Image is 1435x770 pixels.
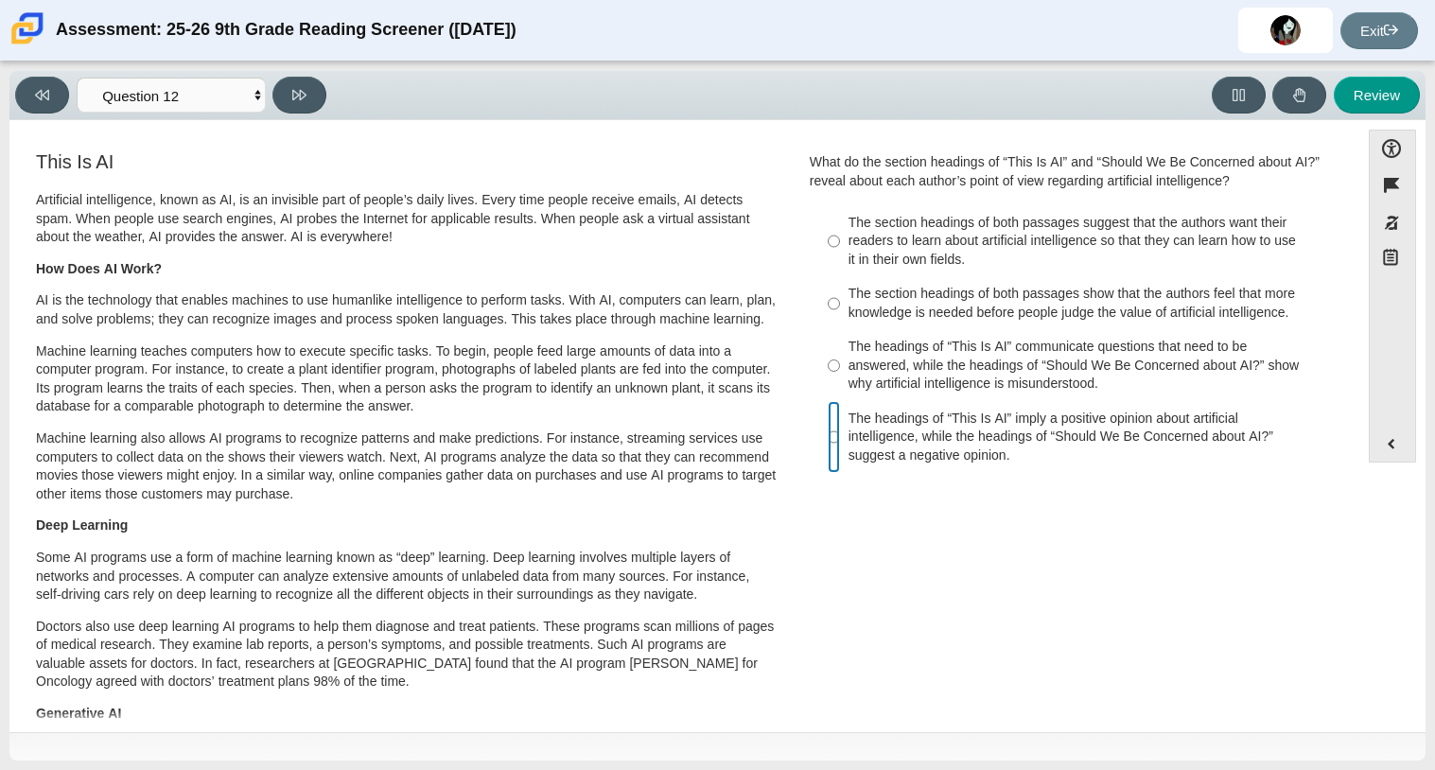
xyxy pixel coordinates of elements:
[1334,77,1420,114] button: Review
[19,130,1350,725] div: Assessment items
[849,410,1326,465] div: The headings of “This Is AI” imply a positive opinion about artificial intelligence, while the he...
[1340,12,1418,49] a: Exit
[849,214,1326,270] div: The section headings of both passages suggest that the authors want their readers to learn about ...
[1369,241,1416,280] button: Notepad
[36,260,162,277] b: How Does AI Work?
[36,342,779,416] p: Machine learning teaches computers how to execute specific tasks. To begin, people feed large amo...
[849,338,1326,394] div: The headings of “This Is AI” communicate questions that need to be answered, while the headings o...
[1370,426,1415,462] button: Expand menu. Displays the button labels.
[1369,130,1416,166] button: Open Accessibility Menu
[849,285,1326,322] div: The section headings of both passages show that the authors feel that more knowledge is needed be...
[1369,166,1416,203] button: Flag item
[36,516,128,534] b: Deep Learning
[810,153,1336,190] div: What do the section headings of “This Is AI” and “Should We Be Concerned about AI?” reveal about ...
[36,549,779,604] p: Some AI programs use a form of machine learning known as “deep” learning. Deep learning involves ...
[1272,77,1326,114] button: Raise Your Hand
[36,429,779,503] p: Machine learning also allows AI programs to recognize patterns and make predictions. For instance...
[1369,204,1416,241] button: Toggle response masking
[36,705,121,722] b: Generative AI
[36,151,779,172] h3: This Is AI
[36,618,779,691] p: Doctors also use deep learning AI programs to help them diagnose and treat patients. These progra...
[36,191,779,247] p: Artificial intelligence, known as AI, is an invisible part of people’s daily lives. Every time pe...
[8,9,47,48] img: Carmen School of Science & Technology
[8,35,47,51] a: Carmen School of Science & Technology
[36,291,779,328] p: AI is the technology that enables machines to use humanlike intelligence to perform tasks. With A...
[1270,15,1301,45] img: jasmine.prince.dHpTB5
[56,8,516,53] div: Assessment: 25-26 9th Grade Reading Screener ([DATE])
